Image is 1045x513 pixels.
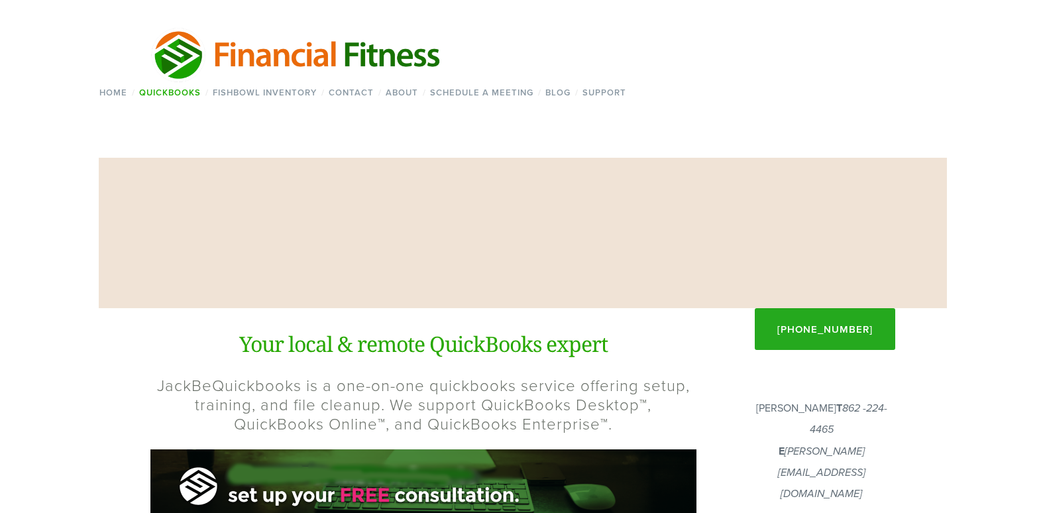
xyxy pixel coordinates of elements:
[321,86,325,99] span: /
[810,402,887,436] em: 862 -224-4465
[150,217,896,249] h1: JackBeQuickBooks™ Services
[150,26,443,83] img: Financial Fitness Consulting
[382,83,423,102] a: About
[541,83,575,102] a: Blog
[755,308,895,350] a: [PHONE_NUMBER]
[150,376,696,433] h2: JackBeQuickbooks is a one-on-one quickbooks service offering setup, training, and file cleanup. W...
[135,83,205,102] a: QuickBooks
[426,83,538,102] a: Schedule a Meeting
[95,83,132,102] a: Home
[378,86,382,99] span: /
[575,86,578,99] span: /
[325,83,378,102] a: Contact
[748,398,895,505] p: [PERSON_NAME]
[209,83,321,102] a: Fishbowl Inventory
[132,86,135,99] span: /
[778,445,865,501] em: [PERSON_NAME][EMAIL_ADDRESS][DOMAIN_NAME]
[578,83,631,102] a: Support
[150,328,696,360] h1: Your local & remote QuickBooks expert
[538,86,541,99] span: /
[779,443,785,459] strong: E
[423,86,426,99] span: /
[836,400,842,416] strong: T
[205,86,209,99] span: /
